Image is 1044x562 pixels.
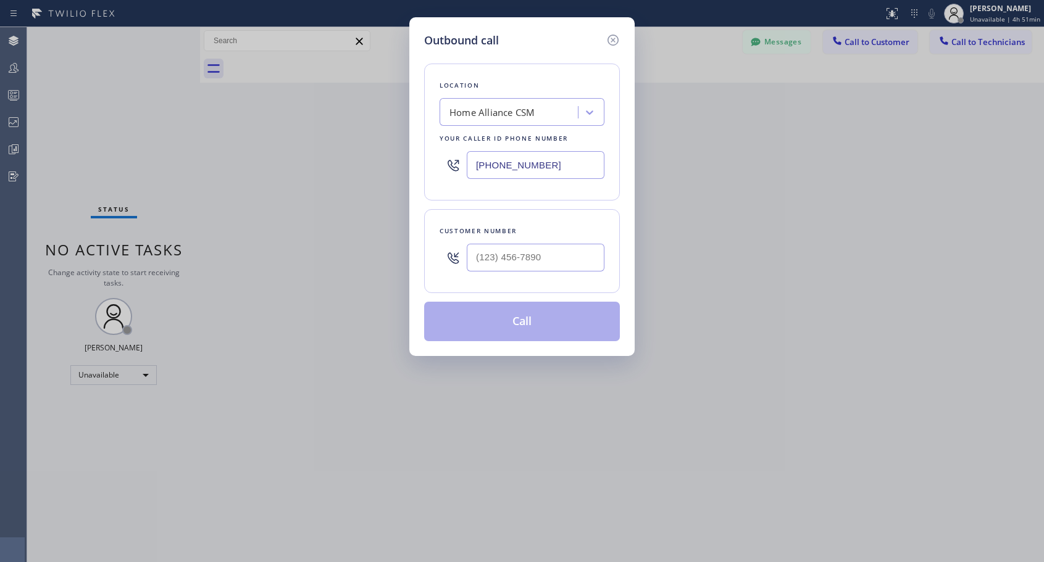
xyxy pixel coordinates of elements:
[467,244,604,271] input: (123) 456-7890
[449,105,535,120] div: Home Alliance CSM
[424,32,499,49] h5: Outbound call
[424,302,620,341] button: Call
[467,151,604,179] input: (123) 456-7890
[440,225,604,238] div: Customer number
[440,79,604,92] div: Location
[440,132,604,145] div: Your caller id phone number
